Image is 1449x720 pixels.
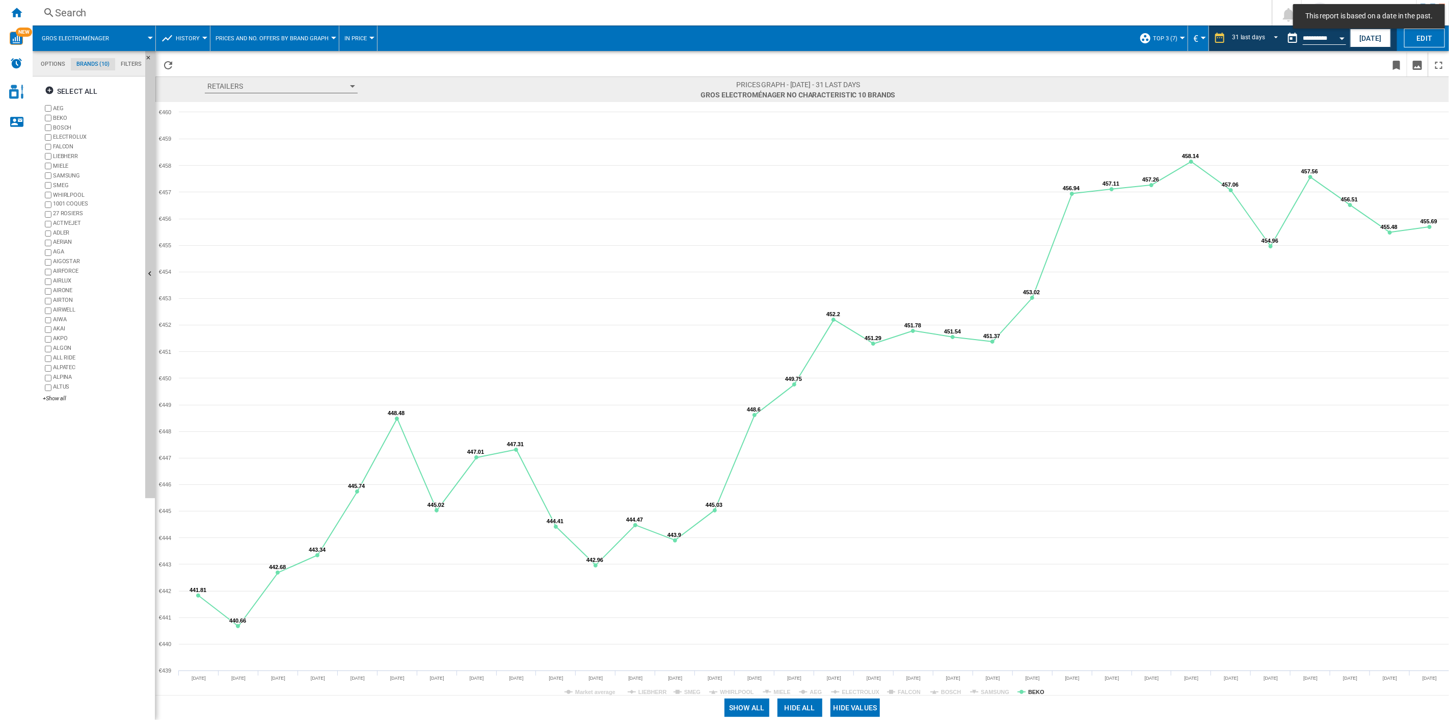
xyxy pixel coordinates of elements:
[701,80,895,90] span: Prices graph - [DATE] - 31 last days
[45,365,51,372] input: brand.name
[549,676,563,681] text: [DATE]
[430,676,444,681] text: [DATE]
[53,344,141,354] div: ALGON
[628,676,642,681] text: [DATE]
[708,676,722,681] text: [DATE]
[344,35,367,42] span: In price
[388,410,405,416] tspan: 448.48
[1139,25,1183,51] div: top 3 (7)
[216,25,334,51] button: Prices and No. offers by brand graph
[159,322,171,328] tspan: €452
[1429,53,1449,76] button: Maximize
[45,192,51,198] input: brand.name
[1282,28,1303,48] button: md-calendar
[588,676,603,681] text: [DATE]
[159,136,171,142] tspan: €459
[159,535,171,541] tspan: €444
[667,532,681,538] tspan: 443.9
[1028,689,1044,695] tspan: BEKO
[684,689,701,695] tspan: SMEG
[176,35,200,42] span: History
[45,355,51,362] input: brand.name
[1023,289,1040,295] tspan: 453.02
[192,676,206,681] text: [DATE]
[898,689,921,695] tspan: FALCON
[1193,33,1198,44] span: €
[720,689,754,695] tspan: WHIRLPOOL
[906,676,921,681] text: [DATE]
[944,328,961,335] tspan: 451.54
[53,354,141,364] div: ALL RIDE
[42,35,109,42] span: Gros electroménager
[830,699,880,717] button: Hide values
[45,317,51,324] input: brand.name
[1264,676,1278,681] text: [DATE]
[470,676,484,681] text: [DATE]
[344,25,372,51] button: In price
[626,517,643,523] tspan: 444.47
[45,346,51,352] input: brand.name
[1185,676,1199,681] text: [DATE]
[42,25,119,51] button: Gros electroménager
[231,676,246,681] text: [DATE]
[45,163,51,169] input: brand.name
[53,296,141,306] div: AIRTON
[53,373,141,383] div: ALPINA
[785,376,802,382] tspan: 449.75
[1383,676,1397,681] text: [DATE]
[45,298,51,304] input: brand.name
[1105,676,1119,681] text: [DATE]
[53,124,141,132] label: BOSCH
[1386,53,1407,76] button: Bookmark this report
[1193,25,1203,51] div: €
[145,51,155,498] button: Hide
[1407,53,1428,76] button: Download as image
[159,561,171,568] tspan: €443
[1224,676,1238,681] text: [DATE]
[747,406,761,413] tspan: 448.6
[53,383,141,393] div: ALTUS
[53,277,141,287] div: AIRLUX
[10,32,23,45] img: wise-card.svg
[787,676,801,681] text: [DATE]
[159,481,171,487] tspan: €446
[53,210,141,219] div: 27 ROSIERS
[159,269,171,275] tspan: €454
[53,105,141,112] label: AEG
[271,676,285,681] text: [DATE]
[159,163,171,169] tspan: €458
[1188,25,1209,51] md-menu: Currency
[145,51,157,69] button: Hide
[45,240,51,246] input: brand.name
[725,699,769,717] button: Show all
[45,201,51,208] input: brand.name
[45,249,51,256] input: brand.name
[810,689,822,695] tspan: AEG
[16,28,32,37] span: NEW
[53,248,141,258] div: AGA
[586,557,603,563] tspan: 442.96
[427,502,444,508] tspan: 445.02
[1026,676,1040,681] text: [DATE]
[827,676,841,681] text: [DATE]
[1404,29,1445,47] button: Edit
[45,115,51,121] input: brand.name
[774,689,791,695] tspan: MIELE
[777,699,822,717] button: Hide all
[45,144,51,150] input: brand.name
[1222,182,1239,188] tspan: 457.06
[53,200,141,210] div: 1001 COQUES
[45,182,51,189] input: brand.name
[269,564,286,570] tspan: 442.68
[1231,30,1282,47] md-select: REPORTS.WIZARD.STEPS.REPORT.STEPS.REPORT_OPTIONS.PERIOD: 31 last days
[45,384,51,391] input: brand.name
[9,85,23,99] img: cosmetic-logo.svg
[158,53,178,76] button: Reload
[638,689,667,695] tspan: LIEBHERR
[575,689,615,695] tspan: Market average
[53,316,141,325] div: AIWA
[865,335,881,341] tspan: 451.29
[747,676,762,681] text: [DATE]
[159,402,171,408] tspan: €449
